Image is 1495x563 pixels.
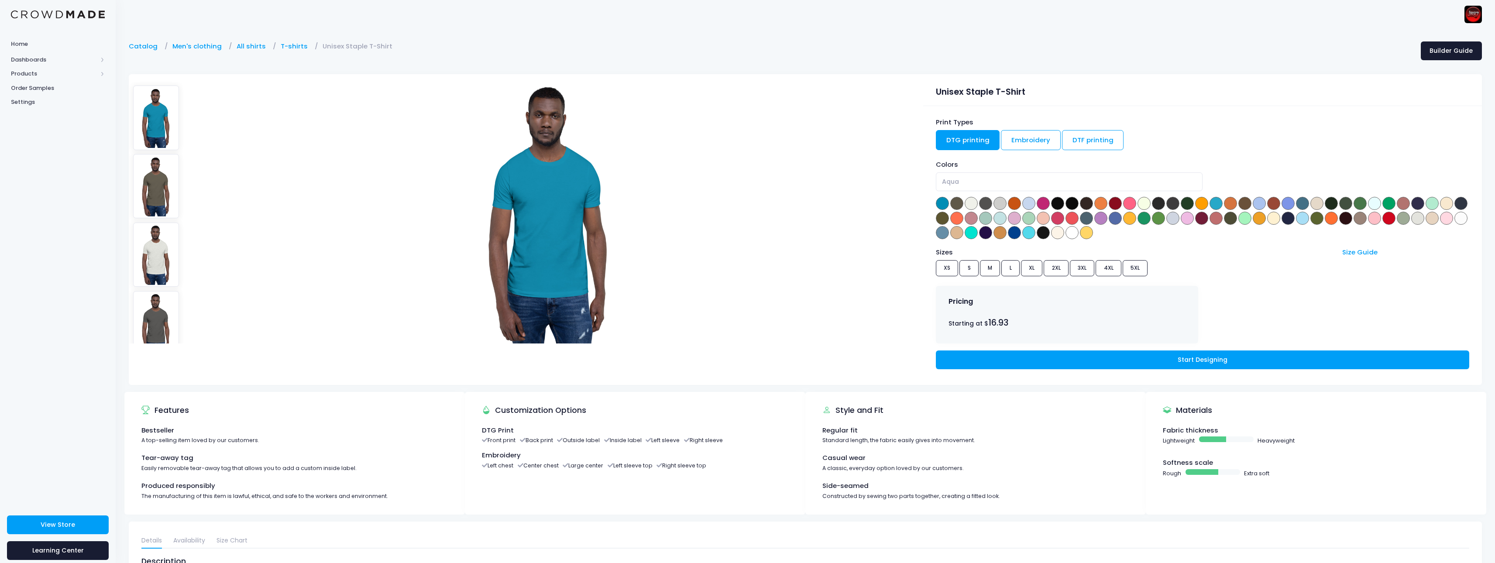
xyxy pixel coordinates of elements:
[32,546,84,555] span: Learning Center
[41,520,75,529] span: View Store
[936,350,1469,369] a: Start Designing
[482,450,788,460] div: Embroidery
[129,41,162,51] a: Catalog
[822,453,1129,463] div: Casual wear
[518,462,559,469] li: Center chest
[141,464,448,473] div: Easily removable tear-away tag that allows you to add a custom inside label.
[822,464,1129,473] div: A classic, everyday option loved by our customers.
[949,297,973,306] h4: Pricing
[1342,247,1378,257] a: Size Guide
[822,426,1129,435] div: Regular fit
[822,436,1129,445] div: Standard length, the fabric easily gives into movement.
[656,462,706,469] li: Right sleeve top
[482,398,586,422] div: Customization Options
[1062,130,1124,150] a: DTF printing
[988,317,1008,329] span: 16.93
[1464,6,1482,23] img: User
[1163,426,1469,435] div: Fabric thickness
[608,462,653,469] li: Left sleeve top
[7,515,109,534] a: View Store
[11,98,105,106] span: Settings
[7,541,109,560] a: Learning Center
[1163,458,1469,467] div: Softness scale
[11,40,105,48] span: Home
[1258,436,1295,445] span: Heavyweight
[936,82,1469,99] div: Unisex Staple T-Shirt
[141,426,448,435] div: Bestseller
[1186,469,1240,475] span: Basic example
[1163,469,1181,478] span: Rough
[1421,41,1482,60] a: Builder Guide
[936,172,1203,191] span: Aqua
[1001,130,1061,150] a: Embroidery
[323,41,397,51] a: Unisex Staple T-Shirt
[141,453,448,463] div: Tear-away tag
[172,41,226,51] a: Men's clothing
[557,436,600,444] li: Outside label
[822,398,883,422] div: Style and Fit
[822,492,1129,501] div: Constructed by sewing two parts together, creating a fitted look.
[482,426,788,435] div: DTG Print
[11,69,97,78] span: Products
[141,398,189,422] div: Features
[936,160,1469,169] div: Colors
[482,436,516,444] li: Front print
[1163,398,1212,422] div: Materials
[1244,469,1269,478] span: Extra soft
[563,462,603,469] li: Large center
[217,533,247,549] a: Size Chart
[684,436,723,444] li: Right sleeve
[604,436,642,444] li: Inside label
[237,41,270,51] a: All shirts
[141,436,448,445] div: A top-selling item loved by our customers.
[822,481,1129,491] div: Side-seamed
[931,247,1338,257] div: Sizes
[949,316,1186,329] div: Starting at $
[141,481,448,491] div: Produced responsibly
[173,533,205,549] a: Availability
[141,533,162,549] a: Details
[936,130,1000,150] a: DTG printing
[141,492,448,501] div: The manufacturing of this item is lawful, ethical, and safe to the workers and environment.
[281,41,312,51] a: T-shirts
[520,436,553,444] li: Back print
[1163,436,1195,445] span: Lightweight
[646,436,680,444] li: Left sleeve
[11,55,97,64] span: Dashboards
[482,462,513,469] li: Left chest
[936,117,1469,127] div: Print Types
[942,177,959,186] span: Aqua
[11,10,105,19] img: Logo
[11,84,105,93] span: Order Samples
[1199,436,1254,442] span: Basic example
